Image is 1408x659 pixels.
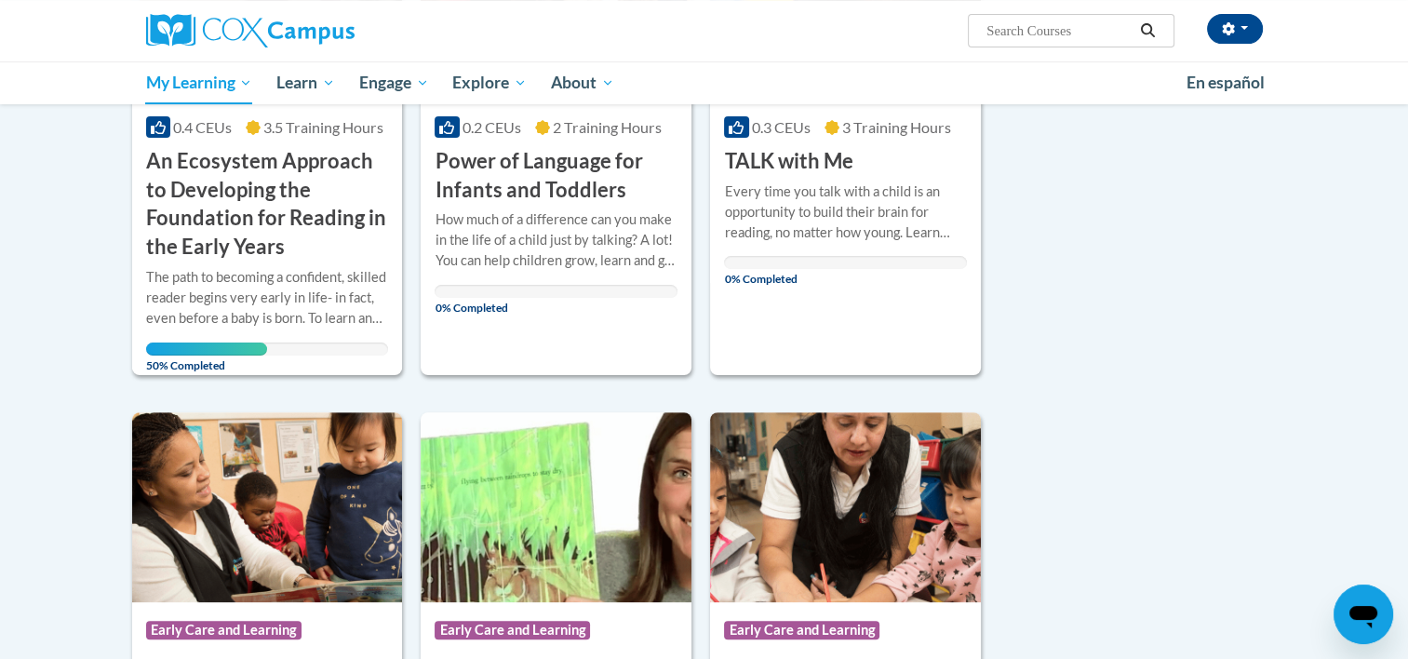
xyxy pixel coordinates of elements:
[146,621,302,639] span: Early Care and Learning
[264,61,347,104] a: Learn
[173,118,232,136] span: 0.4 CEUs
[440,61,539,104] a: Explore
[1207,14,1263,44] button: Account Settings
[1187,73,1265,92] span: En español
[146,343,267,356] div: Your progress
[1334,585,1393,644] iframe: Button to launch messaging window
[553,118,662,136] span: 2 Training Hours
[1133,20,1161,42] button: Search
[463,118,521,136] span: 0.2 CEUs
[132,412,403,602] img: Course Logo
[146,14,500,47] a: Cox Campus
[145,72,252,94] span: My Learning
[1174,63,1277,102] a: En español
[710,412,981,602] img: Course Logo
[539,61,626,104] a: About
[146,343,267,372] span: 50% Completed
[146,267,389,329] div: The path to becoming a confident, skilled reader begins very early in life- in fact, even before ...
[146,147,389,262] h3: An Ecosystem Approach to Developing the Foundation for Reading in the Early Years
[118,61,1291,104] div: Main menu
[421,412,691,602] img: Course Logo
[435,209,677,271] div: How much of a difference can you make in the life of a child just by talking? A lot! You can help...
[452,72,527,94] span: Explore
[134,61,265,104] a: My Learning
[724,182,967,243] div: Every time you talk with a child is an opportunity to build their brain for reading, no matter ho...
[146,14,355,47] img: Cox Campus
[347,61,441,104] a: Engage
[359,72,429,94] span: Engage
[842,118,951,136] span: 3 Training Hours
[724,147,852,176] h3: TALK with Me
[752,118,811,136] span: 0.3 CEUs
[985,20,1133,42] input: Search Courses
[435,621,590,639] span: Early Care and Learning
[263,118,383,136] span: 3.5 Training Hours
[276,72,335,94] span: Learn
[435,147,677,205] h3: Power of Language for Infants and Toddlers
[724,621,879,639] span: Early Care and Learning
[551,72,614,94] span: About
